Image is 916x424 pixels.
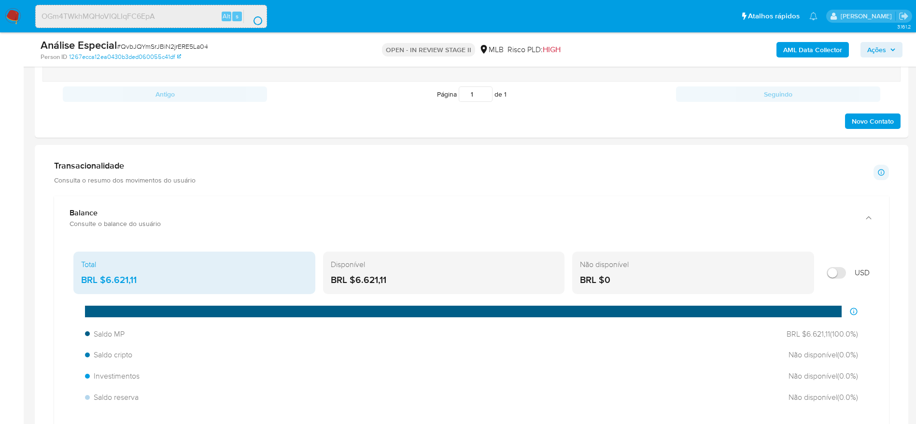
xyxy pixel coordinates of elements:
[676,86,880,102] button: Seguindo
[243,10,263,23] button: search-icon
[479,44,504,55] div: MLB
[41,53,67,61] b: Person ID
[236,12,239,21] span: s
[63,86,267,102] button: Antigo
[41,37,117,53] b: Análise Especial
[860,42,902,57] button: Ações
[543,44,561,55] span: HIGH
[69,53,181,61] a: 1267ecca12ea0430b3ded060055c41df
[437,86,507,102] span: Página de
[382,43,475,57] p: OPEN - IN REVIEW STAGE II
[783,42,842,57] b: AML Data Collector
[776,42,849,57] button: AML Data Collector
[504,89,507,99] span: 1
[809,12,817,20] a: Notificações
[841,12,895,21] p: eduardo.dutra@mercadolivre.com
[117,42,208,51] span: # QvbJQYmSrJBiN2jrERE5La04
[748,11,800,21] span: Atalhos rápidos
[507,44,561,55] span: Risco PLD:
[899,11,909,21] a: Sair
[36,10,267,23] input: Pesquise usuários ou casos...
[897,23,911,30] span: 3.161.2
[867,42,886,57] span: Ações
[852,114,894,128] span: Novo Contato
[845,113,901,129] button: Novo Contato
[223,12,230,21] span: Alt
